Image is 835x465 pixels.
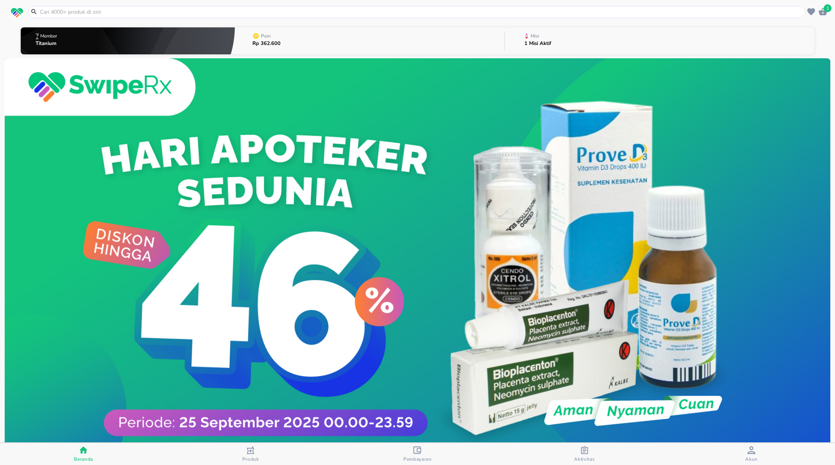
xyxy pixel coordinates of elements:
[668,443,835,465] button: Akun
[574,456,595,462] span: Aktivitas
[261,34,271,38] p: Poin
[74,456,93,462] span: Beranda
[403,456,432,462] span: Pembayaran
[531,34,539,38] p: Misi
[817,6,829,18] button: 1
[167,443,334,465] button: Produk
[39,8,803,16] input: Cari 4000+ produk di sini
[40,34,57,38] p: Member
[36,41,59,46] p: Titanium
[501,443,668,465] button: Aktivitas
[235,25,504,56] button: PoinRp 362.600
[21,25,235,56] button: MemberTitanium
[824,4,831,12] span: 1
[242,456,259,462] span: Produk
[11,8,23,18] img: logo_swiperx_s.bd005f3b.svg
[334,443,501,465] button: Pembayaran
[505,25,814,56] button: Misi1 Misi Aktif
[745,456,758,462] span: Akun
[524,41,551,46] p: 1 Misi Aktif
[252,41,281,46] p: Rp 362.600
